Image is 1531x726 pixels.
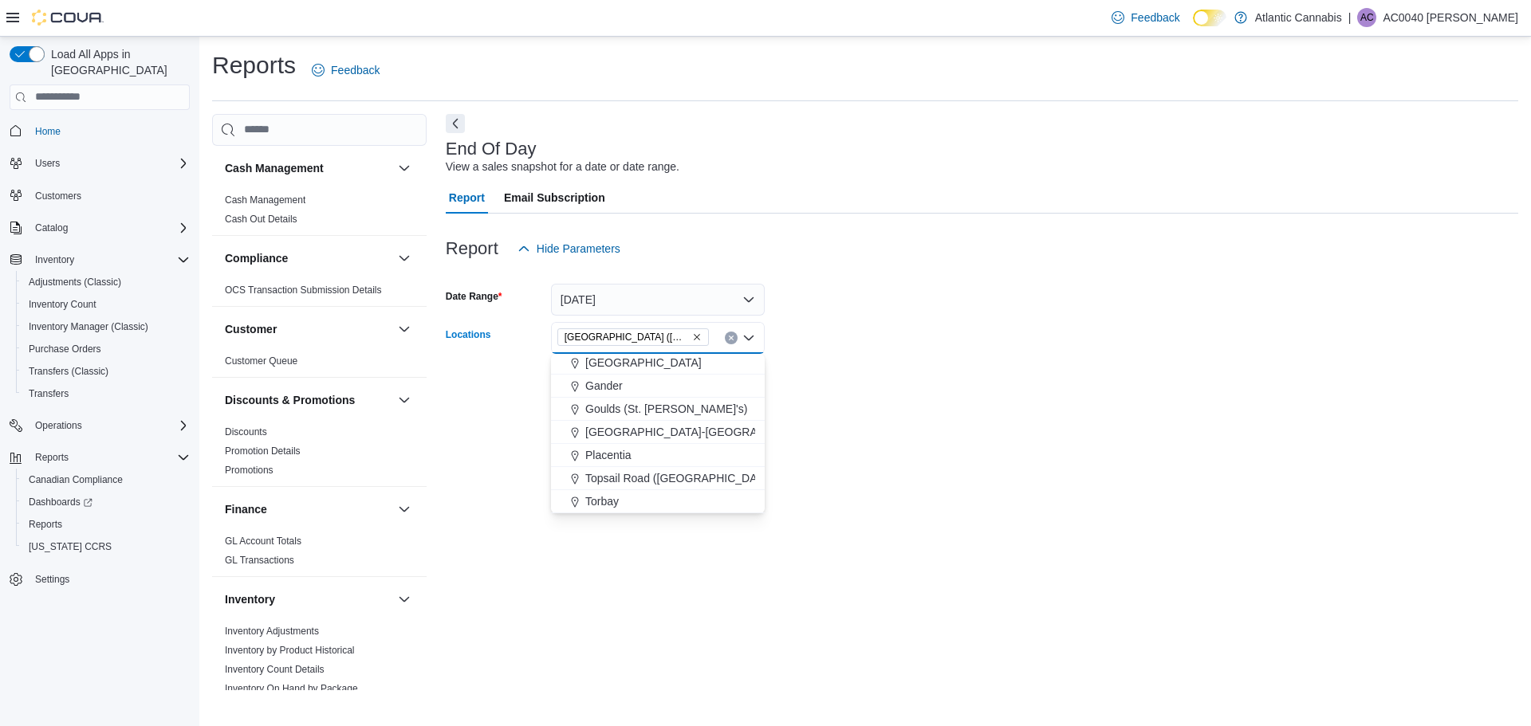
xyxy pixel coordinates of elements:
[585,401,747,417] span: Goulds (St. [PERSON_NAME]'s)
[395,249,414,268] button: Compliance
[225,426,267,438] a: Discounts
[395,320,414,339] button: Customer
[22,317,155,336] a: Inventory Manager (Classic)
[1193,26,1194,27] span: Dark Mode
[225,626,319,637] a: Inventory Adjustments
[225,554,294,567] span: GL Transactions
[225,426,267,438] span: Discounts
[16,338,196,360] button: Purchase Orders
[551,467,765,490] button: Topsail Road ([GEOGRAPHIC_DATA][PERSON_NAME])
[225,160,392,176] button: Cash Management
[585,378,623,394] span: Gander
[22,537,190,556] span: Washington CCRS
[225,194,305,206] a: Cash Management
[225,536,301,547] a: GL Account Totals
[22,515,69,534] a: Reports
[3,249,196,271] button: Inventory
[29,416,89,435] button: Operations
[3,446,196,469] button: Reports
[35,157,60,170] span: Users
[1357,8,1376,27] div: AC0040 Collins Brittany
[395,390,414,410] button: Discounts & Promotions
[22,273,190,292] span: Adjustments (Classic)
[225,663,325,676] span: Inventory Count Details
[225,625,319,638] span: Inventory Adjustments
[22,493,190,512] span: Dashboards
[1193,10,1226,26] input: Dark Mode
[225,591,392,607] button: Inventory
[29,186,190,206] span: Customers
[3,152,196,175] button: Users
[29,365,108,378] span: Transfers (Classic)
[225,535,301,547] span: GL Account Totals
[585,493,619,509] span: Torbay
[16,383,196,405] button: Transfers
[212,351,427,377] div: Customer
[212,422,427,486] div: Discounts & Promotions
[22,295,103,314] a: Inventory Count
[35,253,74,266] span: Inventory
[29,121,190,141] span: Home
[35,419,82,432] span: Operations
[29,518,62,531] span: Reports
[692,332,702,342] button: Remove Water Street (St. John's) from selection in this group
[225,355,297,367] a: Customer Queue
[225,555,294,566] a: GL Transactions
[331,62,380,78] span: Feedback
[449,182,485,214] span: Report
[29,218,74,237] button: Catalog
[225,501,392,517] button: Finance
[29,448,190,467] span: Reports
[225,664,325,675] a: Inventory Count Details
[32,10,104,26] img: Cova
[29,154,190,173] span: Users
[225,683,358,694] a: Inventory On Hand by Package
[446,290,502,303] label: Date Range
[551,421,765,444] button: [GEOGRAPHIC_DATA]-[GEOGRAPHIC_DATA]
[725,332,738,344] button: Clear input
[1255,8,1342,27] p: Atlantic Cannabis
[29,473,123,486] span: Canadian Compliance
[1348,8,1352,27] p: |
[3,567,196,591] button: Settings
[22,339,108,359] a: Purchase Orders
[22,470,129,489] a: Canadian Compliance
[212,49,296,81] h1: Reports
[212,532,427,576] div: Finance
[29,186,88,206] a: Customers
[585,424,821,440] span: [GEOGRAPHIC_DATA]-[GEOGRAPHIC_DATA]
[225,465,274,476] a: Promotions
[551,375,765,398] button: Gander
[3,217,196,239] button: Catalog
[551,398,765,421] button: Goulds (St. [PERSON_NAME]'s)
[551,284,765,316] button: [DATE]
[16,491,196,513] a: Dashboards
[1383,8,1518,27] p: AC0040 [PERSON_NAME]
[557,328,709,346] span: Water Street (St. John's)
[446,239,498,258] h3: Report
[16,271,196,293] button: Adjustments (Classic)
[10,113,190,633] nav: Complex example
[511,233,627,265] button: Hide Parameters
[22,317,190,336] span: Inventory Manager (Classic)
[551,351,765,375] button: [GEOGRAPHIC_DATA]
[22,339,190,359] span: Purchase Orders
[225,355,297,367] span: Customer Queue
[225,250,288,266] h3: Compliance
[22,362,190,381] span: Transfers (Classic)
[22,493,99,512] a: Dashboards
[16,360,196,383] button: Transfers (Classic)
[585,355,702,371] span: [GEOGRAPHIC_DATA]
[225,250,392,266] button: Compliance
[29,570,76,589] a: Settings
[22,384,190,403] span: Transfers
[225,644,355,657] span: Inventory by Product Historical
[29,416,190,435] span: Operations
[225,213,297,226] span: Cash Out Details
[16,293,196,316] button: Inventory Count
[29,448,75,467] button: Reports
[29,276,121,288] span: Adjustments (Classic)
[29,298,96,311] span: Inventory Count
[504,182,605,214] span: Email Subscription
[3,120,196,143] button: Home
